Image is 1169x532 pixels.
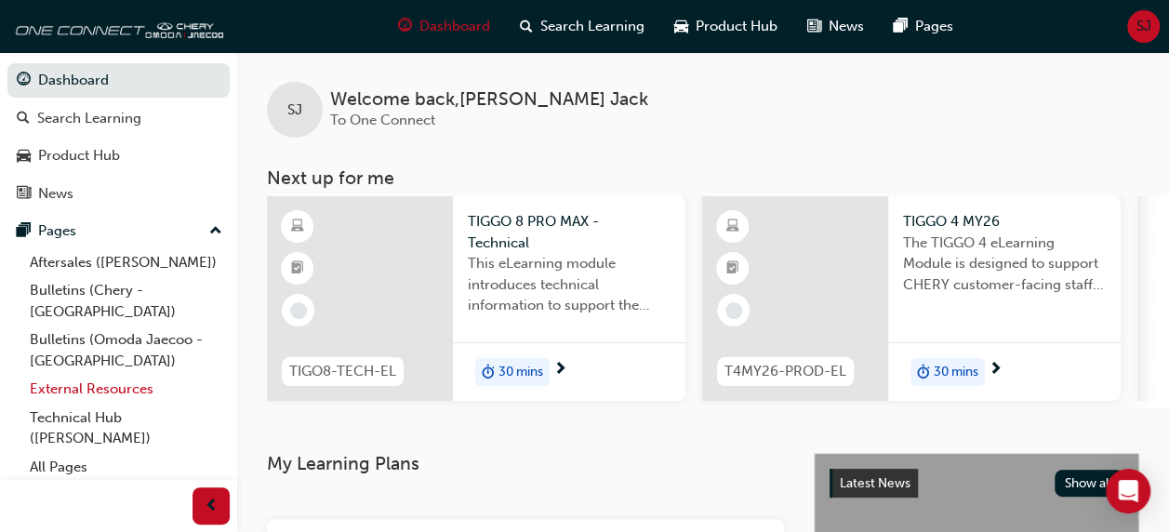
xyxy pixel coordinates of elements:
div: Pages [38,220,76,242]
span: SJ [1136,16,1151,37]
span: The TIGGO 4 eLearning Module is designed to support CHERY customer-facing staff with the product ... [903,233,1106,296]
span: car-icon [674,15,688,38]
div: News [38,183,73,205]
div: Search Learning [37,108,141,129]
a: News [7,177,230,211]
span: 30 mins [498,362,543,383]
button: DashboardSearch LearningProduct HubNews [7,60,230,214]
span: TIGO8-TECH-EL [289,361,396,382]
span: car-icon [17,148,31,165]
span: T4MY26-PROD-EL [724,361,846,382]
a: Technical Hub ([PERSON_NAME]) [22,404,230,453]
img: oneconnect [9,7,223,45]
button: Show all [1055,470,1124,497]
span: Dashboard [419,16,490,37]
a: search-iconSearch Learning [505,7,659,46]
a: guage-iconDashboard [383,7,505,46]
span: next-icon [989,362,1003,379]
span: SJ [287,100,302,121]
span: Latest News [840,475,910,491]
span: To One Connect [330,112,435,128]
a: Bulletins (Omoda Jaecoo - [GEOGRAPHIC_DATA]) [22,326,230,375]
button: Pages [7,214,230,248]
h3: Next up for me [237,167,1169,189]
span: duration-icon [917,360,930,384]
a: Product Hub [7,139,230,173]
span: search-icon [17,111,30,127]
span: pages-icon [894,15,908,38]
span: booktick-icon [291,257,304,281]
span: learningRecordVerb_NONE-icon [290,302,307,319]
a: TIGO8-TECH-ELTIGGO 8 PRO MAX - TechnicalThis eLearning module introduces technical information to... [267,196,685,401]
span: 30 mins [934,362,978,383]
a: pages-iconPages [879,7,968,46]
a: External Resources [22,375,230,404]
span: Product Hub [696,16,777,37]
span: guage-icon [398,15,412,38]
a: Latest NewsShow all [830,469,1123,499]
a: Search Learning [7,101,230,136]
span: pages-icon [17,223,31,240]
span: search-icon [520,15,533,38]
span: duration-icon [482,360,495,384]
span: booktick-icon [726,257,739,281]
div: Open Intercom Messenger [1106,469,1150,513]
span: TIGGO 8 PRO MAX - Technical [468,211,671,253]
a: Dashboard [7,63,230,98]
div: Product Hub [38,145,120,166]
span: learningResourceType_ELEARNING-icon [726,215,739,239]
span: guage-icon [17,73,31,89]
span: next-icon [553,362,567,379]
a: Bulletins (Chery - [GEOGRAPHIC_DATA]) [22,276,230,326]
span: prev-icon [205,495,219,518]
a: news-iconNews [792,7,879,46]
a: All Pages [22,453,230,482]
a: T4MY26-PROD-ELTIGGO 4 MY26The TIGGO 4 eLearning Module is designed to support CHERY customer-faci... [702,196,1121,401]
button: SJ [1127,10,1160,43]
span: Welcome back , [PERSON_NAME] Jack [330,89,648,111]
a: car-iconProduct Hub [659,7,792,46]
span: learningRecordVerb_NONE-icon [725,302,742,319]
span: news-icon [807,15,821,38]
span: Pages [915,16,953,37]
span: News [829,16,864,37]
a: Aftersales ([PERSON_NAME]) [22,248,230,277]
span: learningResourceType_ELEARNING-icon [291,215,304,239]
span: up-icon [209,219,222,244]
h3: My Learning Plans [267,453,784,474]
span: This eLearning module introduces technical information to support the entry level knowledge requi... [468,253,671,316]
span: Search Learning [540,16,644,37]
span: news-icon [17,186,31,203]
span: TIGGO 4 MY26 [903,211,1106,233]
